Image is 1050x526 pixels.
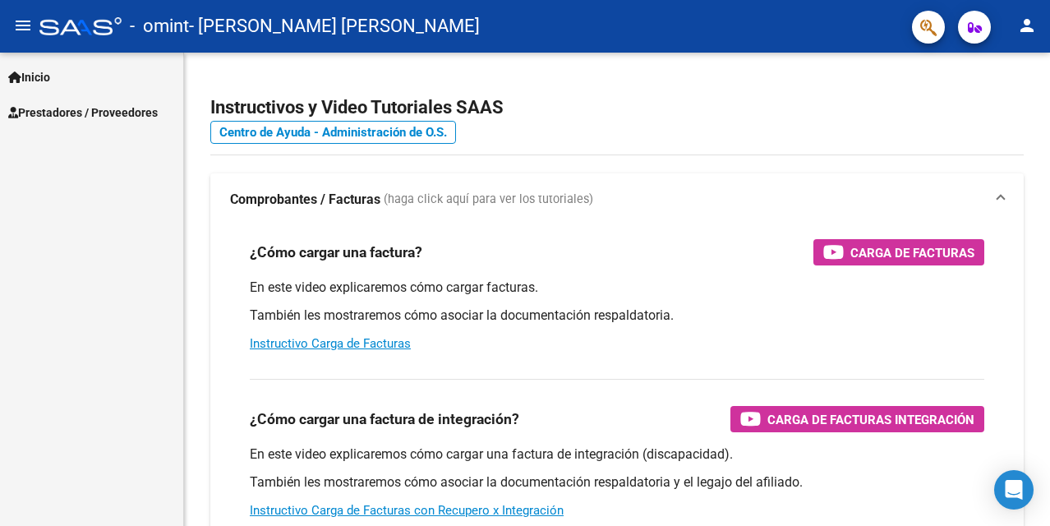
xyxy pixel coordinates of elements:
mat-icon: person [1017,16,1037,35]
p: En este video explicaremos cómo cargar facturas. [250,279,984,297]
h3: ¿Cómo cargar una factura de integración? [250,408,519,431]
span: - omint [130,8,189,44]
span: - [PERSON_NAME] [PERSON_NAME] [189,8,480,44]
span: Inicio [8,68,50,86]
p: En este video explicaremos cómo cargar una factura de integración (discapacidad). [250,445,984,464]
p: También les mostraremos cómo asociar la documentación respaldatoria. [250,307,984,325]
span: Carga de Facturas Integración [767,409,974,430]
a: Centro de Ayuda - Administración de O.S. [210,121,456,144]
h2: Instructivos y Video Tutoriales SAAS [210,92,1024,123]
div: Open Intercom Messenger [994,470,1034,510]
mat-icon: menu [13,16,33,35]
h3: ¿Cómo cargar una factura? [250,241,422,264]
a: Instructivo Carga de Facturas con Recupero x Integración [250,503,564,518]
p: También les mostraremos cómo asociar la documentación respaldatoria y el legajo del afiliado. [250,473,984,491]
a: Instructivo Carga de Facturas [250,336,411,351]
span: Carga de Facturas [850,242,974,263]
button: Carga de Facturas [813,239,984,265]
button: Carga de Facturas Integración [730,406,984,432]
strong: Comprobantes / Facturas [230,191,380,209]
span: Prestadores / Proveedores [8,104,158,122]
span: (haga click aquí para ver los tutoriales) [384,191,593,209]
mat-expansion-panel-header: Comprobantes / Facturas (haga click aquí para ver los tutoriales) [210,173,1024,226]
